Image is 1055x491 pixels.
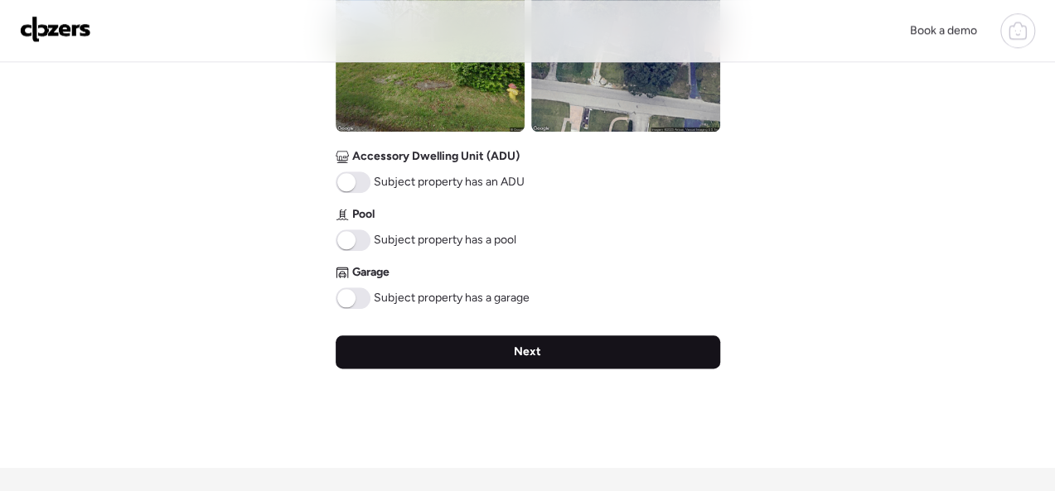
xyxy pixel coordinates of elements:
[374,290,530,306] span: Subject property has a garage
[352,206,375,223] span: Pool
[352,264,390,281] span: Garage
[374,174,525,190] span: Subject property has an ADU
[20,16,91,42] img: Logo
[910,23,977,37] span: Book a demo
[374,232,516,248] span: Subject property has a pool
[352,148,520,165] span: Accessory Dwelling Unit (ADU)
[514,344,541,360] span: Next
